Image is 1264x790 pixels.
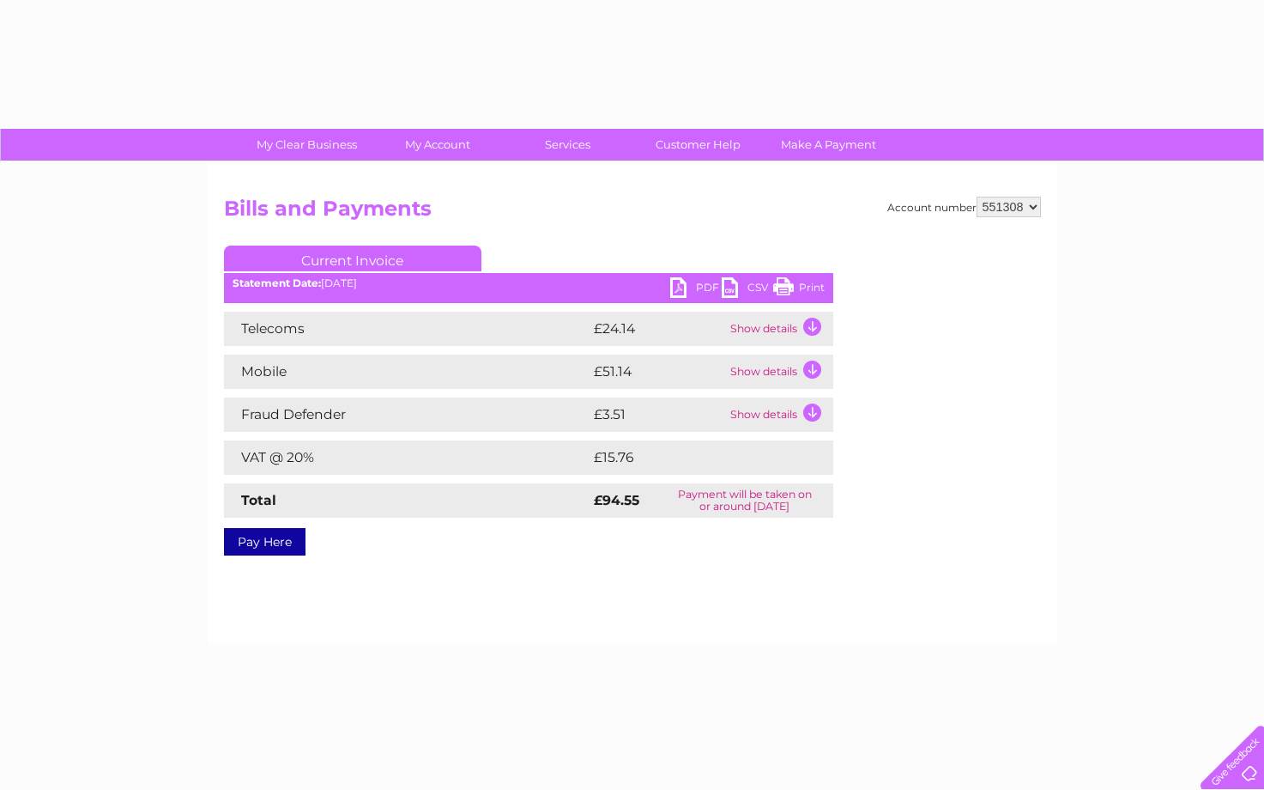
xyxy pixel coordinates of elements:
[670,277,722,302] a: PDF
[590,441,797,475] td: £15.76
[726,312,833,346] td: Show details
[590,398,726,432] td: £3.51
[656,483,833,518] td: Payment will be taken on or around [DATE]
[224,277,833,289] div: [DATE]
[224,355,590,389] td: Mobile
[726,355,833,389] td: Show details
[887,197,1041,217] div: Account number
[590,312,726,346] td: £24.14
[773,277,825,302] a: Print
[224,197,1041,229] h2: Bills and Payments
[236,129,378,161] a: My Clear Business
[224,441,590,475] td: VAT @ 20%
[758,129,899,161] a: Make A Payment
[224,246,481,271] a: Current Invoice
[241,492,276,508] strong: Total
[366,129,508,161] a: My Account
[722,277,773,302] a: CSV
[590,355,726,389] td: £51.14
[497,129,638,161] a: Services
[224,312,590,346] td: Telecoms
[233,276,321,289] b: Statement Date:
[224,528,305,556] a: Pay Here
[726,398,833,432] td: Show details
[627,129,769,161] a: Customer Help
[594,492,639,508] strong: £94.55
[224,398,590,432] td: Fraud Defender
